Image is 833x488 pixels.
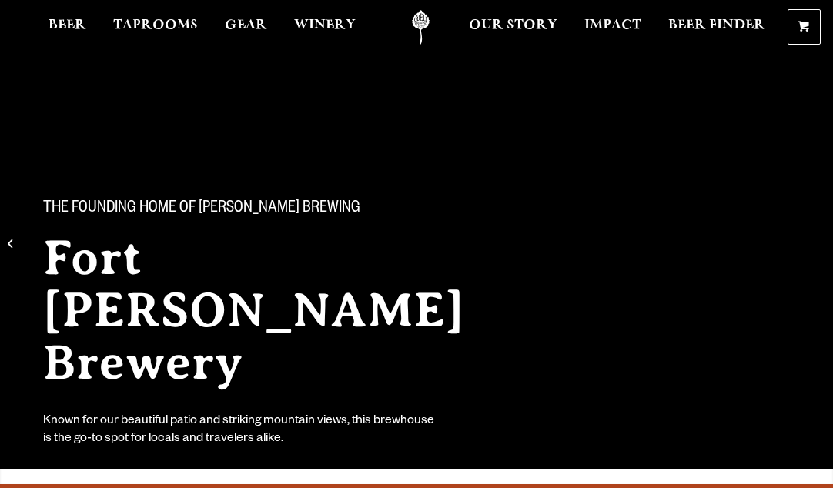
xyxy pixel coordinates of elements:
a: Odell Home [392,10,450,45]
span: Beer [49,19,86,32]
a: Beer [38,10,96,45]
a: Beer Finder [658,10,775,45]
h2: Fort [PERSON_NAME] Brewery [43,232,524,389]
a: Gear [215,10,277,45]
div: Known for our beautiful patio and striking mountain views, this brewhouse is the go-to spot for l... [43,413,437,449]
a: Our Story [459,10,567,45]
span: Impact [584,19,641,32]
span: Our Story [469,19,557,32]
span: Winery [294,19,356,32]
span: Gear [225,19,267,32]
a: Impact [574,10,651,45]
span: Beer Finder [668,19,765,32]
span: The Founding Home of [PERSON_NAME] Brewing [43,199,360,219]
a: Taprooms [103,10,208,45]
a: Winery [284,10,366,45]
span: Taprooms [113,19,198,32]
